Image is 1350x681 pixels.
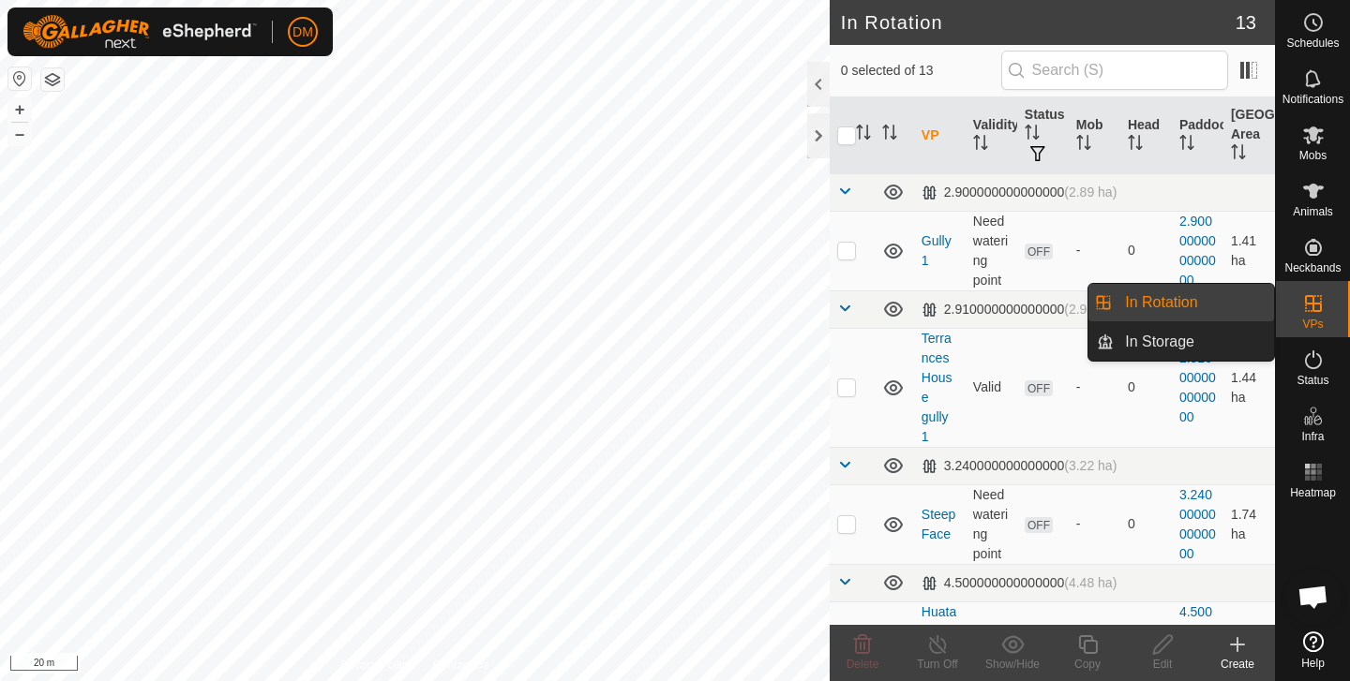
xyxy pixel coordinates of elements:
input: Search (S) [1001,51,1228,90]
th: Mob [1069,97,1120,174]
div: 2.910000000000000 [922,302,1110,318]
span: 0 selected of 13 [841,61,1001,81]
span: OFF [1025,517,1053,533]
p-sorticon: Activate to sort [882,127,897,142]
div: Edit [1125,656,1200,673]
button: + [8,98,31,121]
span: Status [1297,375,1328,386]
p-sorticon: Activate to sort [856,127,871,142]
a: Huatas Oats 21am [922,604,956,678]
img: Gallagher Logo [22,15,257,49]
span: Infra [1301,431,1324,442]
span: (2.89 ha) [1064,185,1117,200]
a: Steep Face [922,507,956,541]
div: 2.900000000000000 [922,185,1117,200]
th: VP [914,97,966,174]
span: Heatmap [1290,487,1336,498]
span: OFF [1025,244,1053,259]
div: Open chat [1285,569,1342,625]
td: 0 [1120,601,1172,681]
a: 2.900000000000000 [1179,214,1216,288]
td: Valid [966,601,1017,681]
span: Notifications [1282,94,1343,105]
a: Terrances House gully 1 [922,331,952,444]
span: In Rotation [1125,291,1197,314]
th: Status [1017,97,1069,174]
span: (2.9 ha) [1064,302,1109,317]
li: In Rotation [1088,284,1274,321]
a: Gully 1 [922,233,952,268]
td: 1.41 ha [1223,211,1275,290]
div: 3.240000000000000 [922,458,1117,474]
button: Map Layers [41,68,64,91]
td: 1.74 ha [1223,484,1275,564]
span: (3.22 ha) [1064,458,1117,473]
a: Contact Us [433,657,488,674]
p-sorticon: Activate to sort [973,138,988,153]
span: VPs [1302,318,1323,330]
th: Paddock [1172,97,1223,174]
td: 0 [1120,211,1172,290]
div: Turn Off [900,656,975,673]
th: [GEOGRAPHIC_DATA] Area [1223,97,1275,174]
li: In Storage [1088,323,1274,361]
div: - [1076,514,1113,534]
span: Neckbands [1284,262,1341,274]
span: Mobs [1299,150,1327,161]
th: Validity [966,97,1017,174]
a: In Storage [1114,323,1274,361]
div: - [1076,241,1113,260]
a: Help [1276,624,1350,676]
h2: In Rotation [841,11,1236,34]
span: Schedules [1286,37,1339,49]
span: OFF [1025,380,1053,396]
div: - [1076,378,1113,397]
a: 2.910000000000000 [1179,350,1216,424]
span: In Storage [1125,331,1194,353]
span: Help [1301,658,1325,669]
th: Head [1120,97,1172,174]
span: Delete [847,658,879,671]
span: DM [292,22,313,42]
p-sorticon: Activate to sort [1231,147,1246,162]
div: Create [1200,656,1275,673]
span: 13 [1236,8,1256,37]
button: Reset Map [8,67,31,90]
p-sorticon: Activate to sort [1025,127,1040,142]
td: 3.4 ha [1223,601,1275,681]
td: Need watering point [966,211,1017,290]
td: 0 [1120,328,1172,447]
td: 0 [1120,484,1172,564]
p-sorticon: Activate to sort [1076,138,1091,153]
span: Animals [1293,206,1333,217]
td: Valid [966,328,1017,447]
div: 4.500000000000000 [922,575,1117,591]
button: – [8,123,31,145]
td: Need watering point [966,484,1017,564]
a: 4.500000000000000 [1179,604,1216,678]
div: Copy [1050,656,1125,673]
p-sorticon: Activate to sort [1179,138,1194,153]
a: In Rotation [1114,284,1274,321]
a: Privacy Policy [340,657,411,674]
td: 1.44 ha [1223,328,1275,447]
p-sorticon: Activate to sort [1128,138,1143,153]
span: (4.48 ha) [1064,575,1117,590]
div: Show/Hide [975,656,1050,673]
a: 3.240000000000000 [1179,487,1216,561]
